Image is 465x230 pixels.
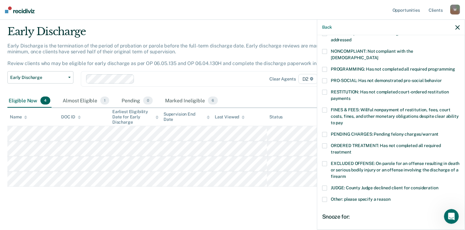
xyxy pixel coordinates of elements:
div: Last Viewed [215,114,245,120]
span: 0 [143,97,153,105]
div: Snooze for: [322,213,460,220]
div: Pending [120,94,154,108]
span: 6 [208,97,218,105]
div: Almost Eligible [61,94,110,108]
div: Name [10,114,27,120]
div: Supervision End Date [164,112,210,122]
div: DOC ID [61,114,81,120]
span: FINES & FEES: Willful nonpayment of restitution, fees, court costs, fines, and other monetary obl... [331,107,459,125]
button: Back [322,25,332,30]
img: Recidiviz [5,6,35,13]
span: PROGRAMMING: Has not completed all required programming [331,67,455,72]
span: NONCOMPLIANT: Not compliant with the [DEMOGRAPHIC_DATA] [331,49,413,60]
div: Clear agents [269,76,296,82]
span: PENDING CHARGES: Pending felony charges/warrant [331,132,438,137]
span: EXCLUDED OFFENSE: On parole for an offense resulting in death or serious bodily injury or an offe... [331,161,459,179]
div: W [450,5,460,14]
div: Marked Ineligible [164,94,219,108]
span: RESTITUTION: Has not completed court-ordered restitution payments [331,89,449,101]
span: Other: please specify a reason [331,197,391,202]
span: 4 [40,97,50,105]
span: 1 [100,97,109,105]
div: Early Discharge [7,25,356,43]
div: Earliest Eligibility Date for Early Discharge [112,109,159,125]
p: Early Discharge is the termination of the period of probation or parole before the full-term disc... [7,43,339,67]
span: PRO-SOCIAL: Has not demonstrated pro-social behavior [331,78,442,83]
span: ORDERED TREATMENT: Has not completed all required treatment [331,143,441,154]
iframe: Intercom live chat [444,209,459,224]
span: JUDGE: County Judge declined client for consideration [331,185,438,190]
span: Early Discharge [10,75,66,80]
div: Status [269,114,283,120]
span: D2 [298,74,318,84]
div: Eligible Now [7,94,52,108]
